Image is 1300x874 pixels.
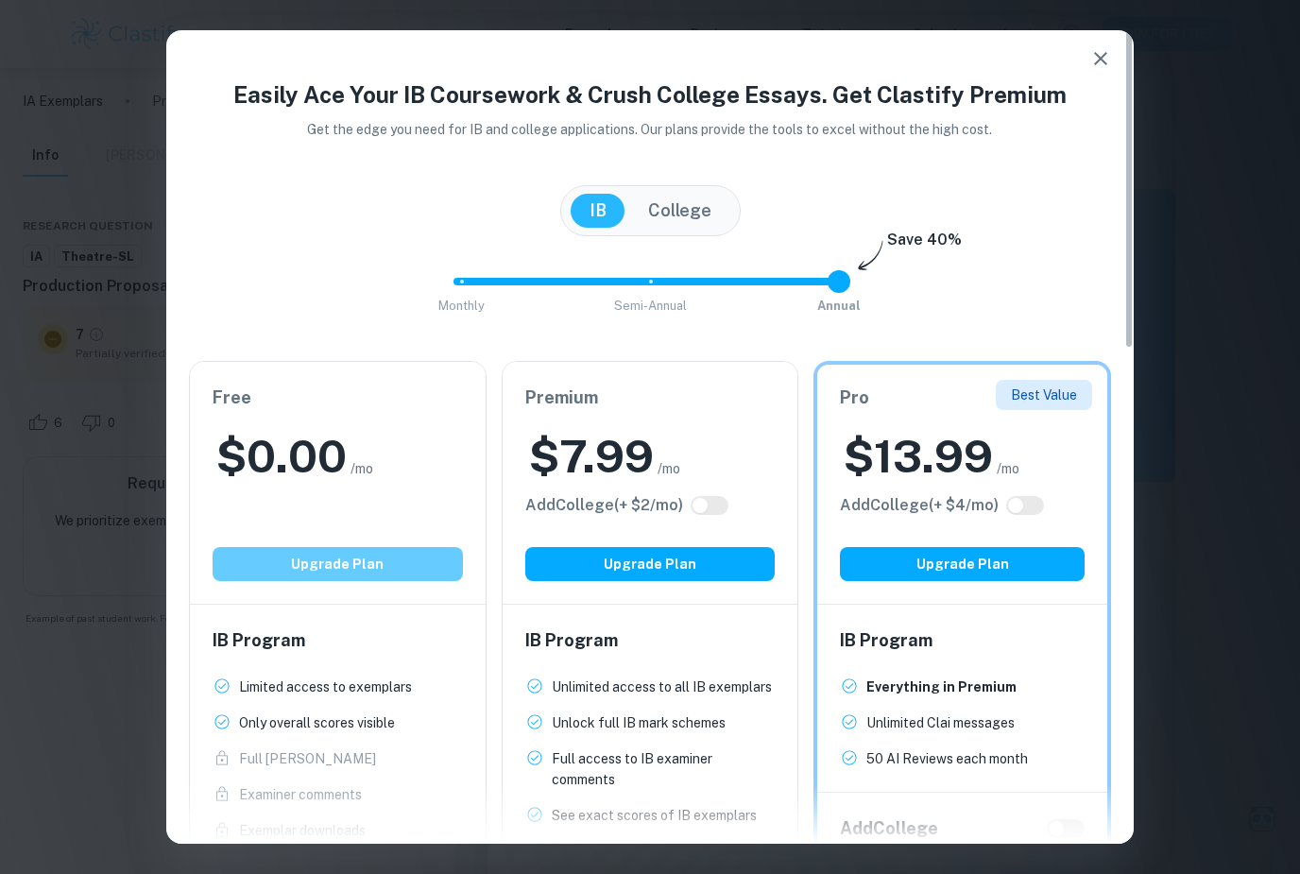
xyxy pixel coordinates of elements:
h4: Easily Ace Your IB Coursework & Crush College Essays. Get Clastify Premium [189,77,1111,111]
h2: $ 0.00 [216,426,347,487]
p: Unlimited access to all IB exemplars [552,677,772,697]
h2: $ 13.99 [844,426,993,487]
h2: $ 7.99 [529,426,654,487]
h6: Save 40% [887,229,962,261]
h6: Free [213,385,463,411]
span: Monthly [438,299,485,313]
p: Unlock full IB mark schemes [552,712,726,733]
p: 50 AI Reviews each month [866,748,1028,769]
p: Limited access to exemplars [239,677,412,697]
p: Best Value [1011,385,1077,405]
p: Get the edge you need for IB and college applications. Our plans provide the tools to excel witho... [282,119,1019,140]
span: /mo [997,458,1019,479]
p: Only overall scores visible [239,712,395,733]
span: Annual [817,299,861,313]
h6: Pro [840,385,1085,411]
button: College [629,194,730,228]
span: /mo [658,458,680,479]
h6: IB Program [213,627,463,654]
p: Full [PERSON_NAME] [239,748,376,769]
h6: Click to see all the additional College features. [840,494,999,517]
span: Semi-Annual [614,299,687,313]
button: Upgrade Plan [840,547,1085,581]
button: Upgrade Plan [525,547,776,581]
h6: IB Program [525,627,776,654]
p: Everything in Premium [866,677,1017,697]
span: /mo [351,458,373,479]
p: Unlimited Clai messages [866,712,1015,733]
h6: Click to see all the additional College features. [525,494,683,517]
h6: Premium [525,385,776,411]
p: Full access to IB examiner comments [552,748,776,790]
button: IB [571,194,625,228]
button: Upgrade Plan [213,547,463,581]
h6: IB Program [840,627,1085,654]
img: subscription-arrow.svg [858,240,883,272]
